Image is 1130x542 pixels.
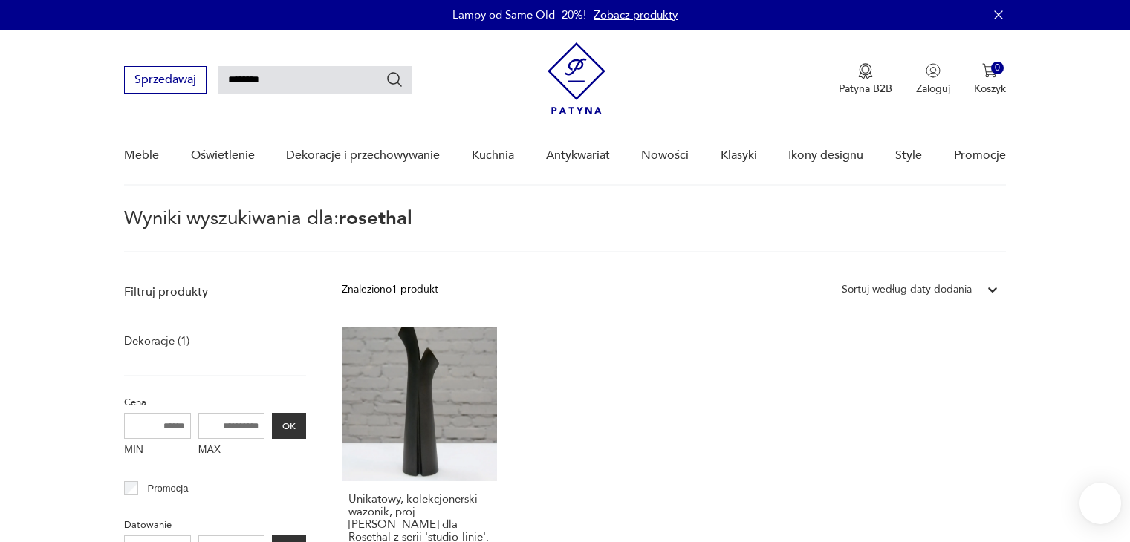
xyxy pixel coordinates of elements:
a: Promocje [954,127,1006,184]
img: Ikona medalu [858,63,873,79]
a: Meble [124,127,159,184]
label: MIN [124,439,191,463]
iframe: Smartsupp widget button [1079,483,1121,524]
a: Ikona medaluPatyna B2B [839,63,892,96]
p: Cena [124,394,306,411]
img: Ikona koszyka [982,63,997,78]
button: Sprzedawaj [124,66,207,94]
a: Zobacz produkty [594,7,678,22]
button: OK [272,413,306,439]
a: Nowości [641,127,689,184]
p: Filtruj produkty [124,284,306,300]
img: Patyna - sklep z meblami i dekoracjami vintage [548,42,605,114]
a: Dekoracje (1) [124,330,189,351]
p: Lampy od Same Old -20%! [452,7,586,22]
p: Koszyk [974,82,1006,96]
button: Patyna B2B [839,63,892,96]
a: Ikony designu [788,127,863,184]
button: Zaloguj [916,63,950,96]
div: Znaleziono 1 produkt [342,281,438,298]
p: Datowanie [124,517,306,533]
a: Klasyki [721,127,757,184]
span: rosethal [339,205,412,232]
p: Patyna B2B [839,82,892,96]
a: Dekoracje i przechowywanie [286,127,440,184]
p: Zaloguj [916,82,950,96]
button: 0Koszyk [974,63,1006,96]
p: Wyniki wyszukiwania dla: [124,209,1005,252]
a: Antykwariat [546,127,610,184]
a: Oświetlenie [191,127,255,184]
button: Szukaj [386,71,403,88]
a: Style [895,127,922,184]
div: Sortuj według daty dodania [842,281,972,298]
img: Ikonka użytkownika [926,63,941,78]
a: Sprzedawaj [124,76,207,86]
label: MAX [198,439,265,463]
a: Kuchnia [472,127,514,184]
p: Promocja [148,480,189,497]
div: 0 [991,62,1004,74]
